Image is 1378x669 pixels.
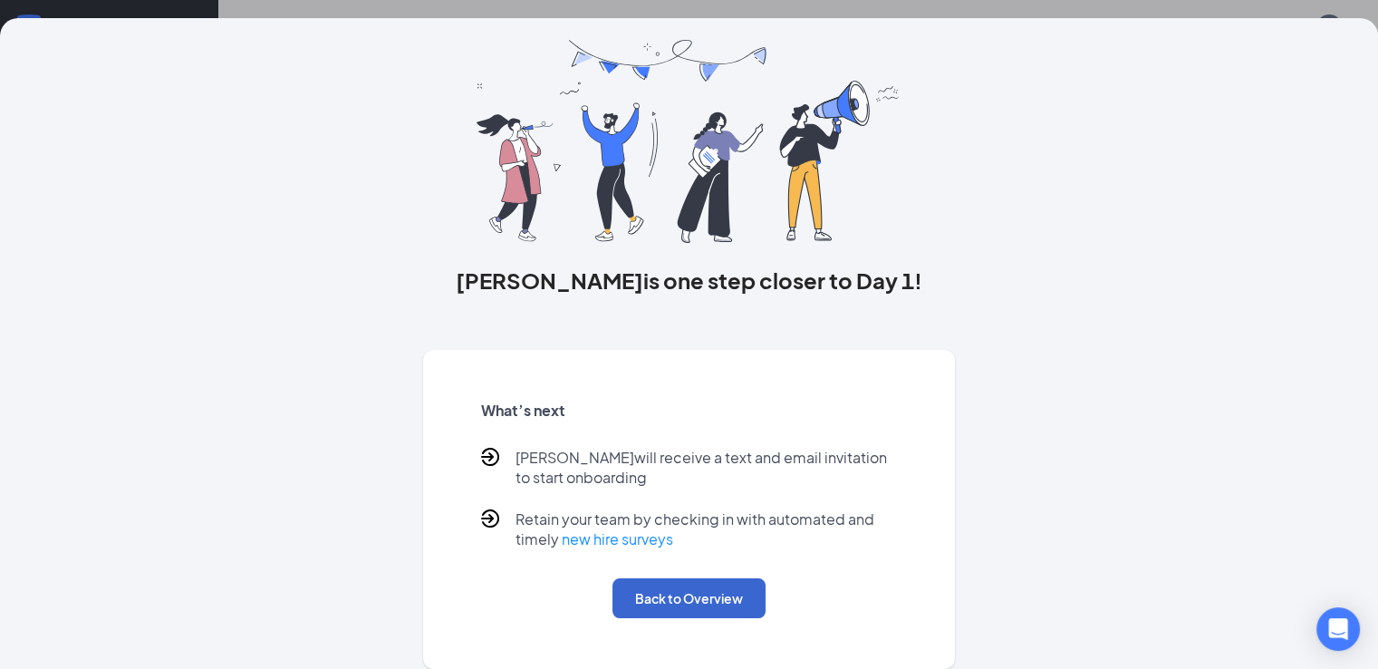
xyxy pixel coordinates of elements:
h5: What’s next [481,401,897,421]
p: Retain your team by checking in with automated and timely [516,509,897,549]
h3: [PERSON_NAME] is one step closer to Day 1! [423,265,955,296]
a: new hire surveys [562,529,673,548]
p: [PERSON_NAME] will receive a text and email invitation to start onboarding [516,448,897,488]
button: Back to Overview [612,578,766,618]
img: you are all set [477,40,901,243]
div: Open Intercom Messenger [1316,607,1360,651]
